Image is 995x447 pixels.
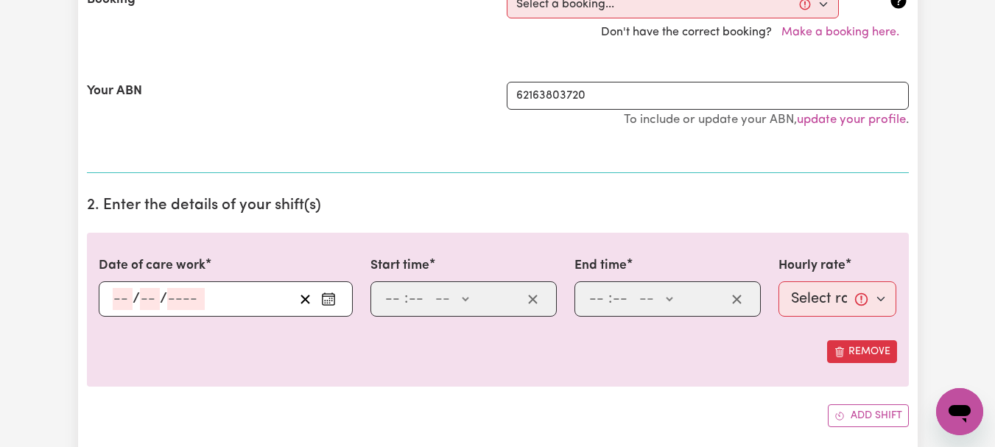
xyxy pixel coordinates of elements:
small: To include or update your ABN, . [624,113,909,126]
input: -- [408,288,428,310]
button: Make a booking here. [772,18,909,46]
span: / [133,291,140,307]
label: Your ABN [87,82,142,101]
input: -- [140,288,160,310]
a: update your profile [797,113,906,126]
button: Enter the date of care work [317,288,340,310]
label: End time [574,256,627,275]
input: -- [384,288,404,310]
span: : [404,291,408,307]
h2: 2. Enter the details of your shift(s) [87,197,909,215]
label: Start time [370,256,429,275]
input: ---- [167,288,205,310]
input: -- [113,288,133,310]
span: / [160,291,167,307]
button: Remove this shift [827,340,897,363]
iframe: Button to launch messaging window [936,388,983,435]
input: -- [588,288,608,310]
input: -- [612,288,632,310]
label: Date of care work [99,256,205,275]
span: : [608,291,612,307]
button: Clear date [294,288,317,310]
button: Add another shift [828,404,909,427]
label: Hourly rate [778,256,845,275]
span: Don't have the correct booking? [601,27,909,38]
